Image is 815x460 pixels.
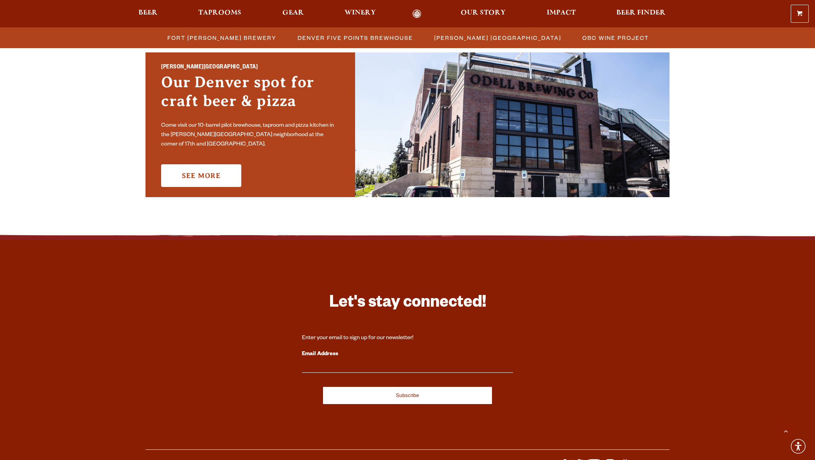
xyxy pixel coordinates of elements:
a: Odell Home [402,9,431,18]
h3: Let's stay connected! [302,293,513,316]
a: Gear [277,9,309,18]
input: Subscribe [323,387,492,404]
a: Taprooms [193,9,246,18]
label: Email Address [302,349,513,359]
div: Accessibility Menu [790,438,807,455]
span: Our Story [461,10,506,16]
a: Scroll to top [776,421,795,440]
span: [PERSON_NAME] [GEOGRAPHIC_DATA] [434,32,561,43]
span: Fort [PERSON_NAME] Brewery [167,32,276,43]
span: Denver Five Points Brewhouse [298,32,413,43]
h2: [PERSON_NAME][GEOGRAPHIC_DATA] [161,63,339,73]
a: See More [161,164,241,187]
a: OBC Wine Project [578,32,653,43]
a: Beer Finder [611,9,671,18]
span: Winery [345,10,376,16]
h3: Our Denver spot for craft beer & pizza [161,73,339,118]
span: Beer Finder [616,10,666,16]
a: Winery [339,9,381,18]
span: Taprooms [198,10,241,16]
a: Fort [PERSON_NAME] Brewery [163,32,280,43]
a: [PERSON_NAME] [GEOGRAPHIC_DATA] [429,32,565,43]
span: Gear [282,10,304,16]
a: Beer [133,9,163,18]
p: Come visit our 10-barrel pilot brewhouse, taproom and pizza kitchen in the [PERSON_NAME][GEOGRAPH... [161,121,339,149]
a: Denver Five Points Brewhouse [293,32,417,43]
a: Impact [542,9,581,18]
a: Our Story [456,9,511,18]
span: Beer [138,10,158,16]
div: Enter your email to sign up for our newsletter! [302,334,513,342]
span: OBC Wine Project [582,32,649,43]
img: Sloan’s Lake Brewhouse' [355,52,670,197]
span: Impact [547,10,576,16]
